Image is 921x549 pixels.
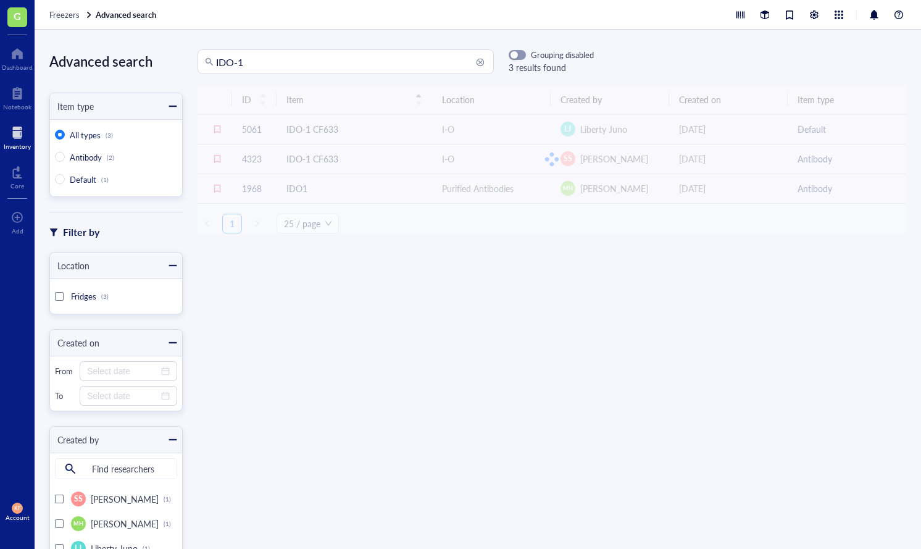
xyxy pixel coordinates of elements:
span: Freezers [49,9,80,20]
span: Default [70,174,96,185]
div: Created by [50,433,99,446]
a: Dashboard [2,44,33,71]
a: Inventory [4,123,31,150]
input: Select date [87,389,159,403]
div: (2) [107,154,114,161]
span: Fridges [71,290,96,302]
div: Location [50,259,90,272]
div: 3 results found [509,61,594,74]
div: Dashboard [2,64,33,71]
input: Select date [87,364,159,378]
span: Antibody [70,151,102,163]
a: Advanced search [96,9,159,20]
div: (1) [101,176,109,183]
span: MH [73,519,83,528]
a: Notebook [3,83,31,111]
span: [PERSON_NAME] [91,518,159,530]
div: Advanced search [49,49,183,73]
div: Created on [50,336,99,350]
div: Grouping disabled [531,49,594,61]
div: From [55,366,75,377]
span: G [14,8,21,23]
div: Add [12,227,23,235]
div: Filter by [63,224,99,240]
div: (1) [164,520,171,527]
a: Core [10,162,24,190]
div: (3) [101,293,109,300]
div: (3) [106,132,113,139]
div: Notebook [3,103,31,111]
span: [PERSON_NAME] [91,493,159,505]
span: KF [14,505,21,511]
div: (1) [164,495,171,503]
div: Core [10,182,24,190]
a: Freezers [49,9,93,20]
div: Item type [50,99,94,113]
div: To [55,390,75,401]
span: All types [70,129,101,141]
div: Inventory [4,143,31,150]
span: SS [74,493,83,505]
div: Account [6,514,30,521]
